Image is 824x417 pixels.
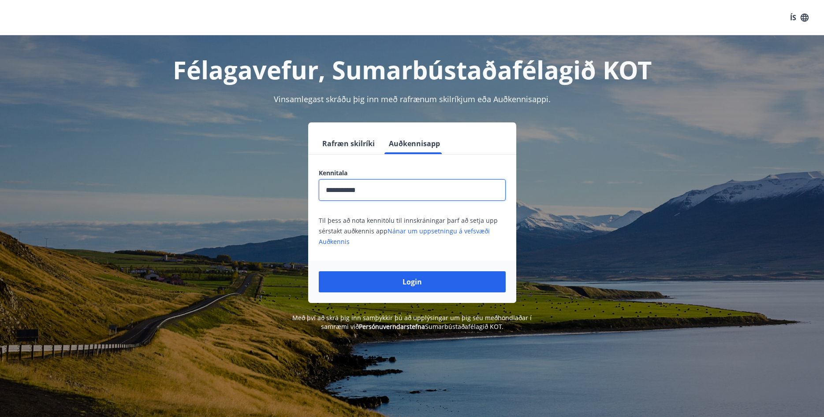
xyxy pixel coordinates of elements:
a: Persónuverndarstefna [359,322,425,331]
button: Auðkennisapp [385,133,444,154]
button: ÍS [785,10,813,26]
button: Rafræn skilríki [319,133,378,154]
button: Login [319,271,506,292]
span: Til þess að nota kennitölu til innskráningar þarf að setja upp sérstakt auðkennis app [319,216,498,246]
a: Nánar um uppsetningu á vefsvæði Auðkennis [319,227,490,246]
label: Kennitala [319,169,506,177]
h1: Félagavefur, Sumarbústaðafélagið KOT [105,53,719,86]
span: Með því að skrá þig inn samþykkir þú að upplýsingar um þig séu meðhöndlaðar í samræmi við Sumarbú... [292,314,532,331]
span: Vinsamlegast skráðu þig inn með rafrænum skilríkjum eða Auðkennisappi. [274,94,551,104]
